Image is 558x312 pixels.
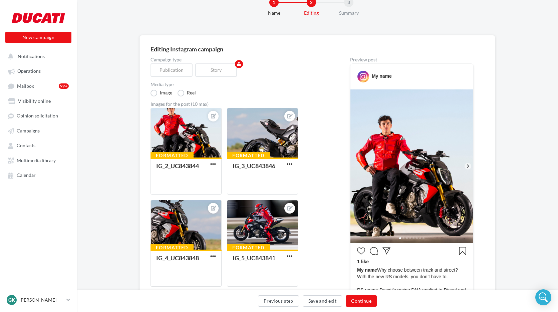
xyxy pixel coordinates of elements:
[17,113,58,119] span: Opinion solicitation
[227,152,270,159] div: Formatted
[4,124,73,136] a: Campaigns
[18,98,51,104] span: Visibility online
[459,247,467,255] svg: Enregistrer
[5,294,71,306] a: GK [PERSON_NAME]
[19,297,64,303] p: [PERSON_NAME]
[17,68,41,74] span: Operations
[151,102,329,106] div: Images for the post (10 max)
[346,295,377,307] button: Continue
[151,152,194,159] div: Formatted
[156,162,199,170] div: IG_2_UC843844
[151,244,194,251] div: Formatted
[17,173,36,178] span: Calendar
[151,57,329,62] label: Campaign type
[59,83,69,89] div: 99+
[253,10,295,16] div: Name
[17,128,40,133] span: Campaigns
[4,65,73,77] a: Operations
[357,247,365,255] svg: J’aime
[382,247,390,255] svg: Partager la publication
[4,80,73,92] a: Mailbox99+
[233,254,275,262] div: IG_5_UC843841
[357,258,467,267] div: 1 like
[327,10,370,16] div: Summary
[151,46,484,52] div: Editing Instagram campaign
[17,158,56,163] span: Multimedia library
[233,162,275,170] div: IG_3_UC843846
[303,295,342,307] button: Save and exit
[151,90,172,96] label: Image
[17,83,34,89] span: Mailbox
[5,32,71,43] button: New campaign
[4,154,73,166] a: Multimedia library
[18,53,45,59] span: Notifications
[350,57,474,62] div: Preview post
[227,244,270,251] div: Formatted
[357,267,377,273] span: My name
[4,139,73,151] a: Contacts
[535,289,551,305] div: Open Intercom Messenger
[178,90,196,96] label: Reel
[4,50,70,62] button: Notifications
[156,254,199,262] div: IG_4_UC843848
[151,82,329,87] label: Media type
[258,295,299,307] button: Previous step
[4,109,73,121] a: Opinion solicitation
[4,169,73,181] a: Calendar
[290,10,333,16] div: Editing
[8,297,15,303] span: GK
[4,95,73,107] a: Visibility online
[370,247,378,255] svg: Commenter
[17,143,35,148] span: Contacts
[372,73,392,79] div: My name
